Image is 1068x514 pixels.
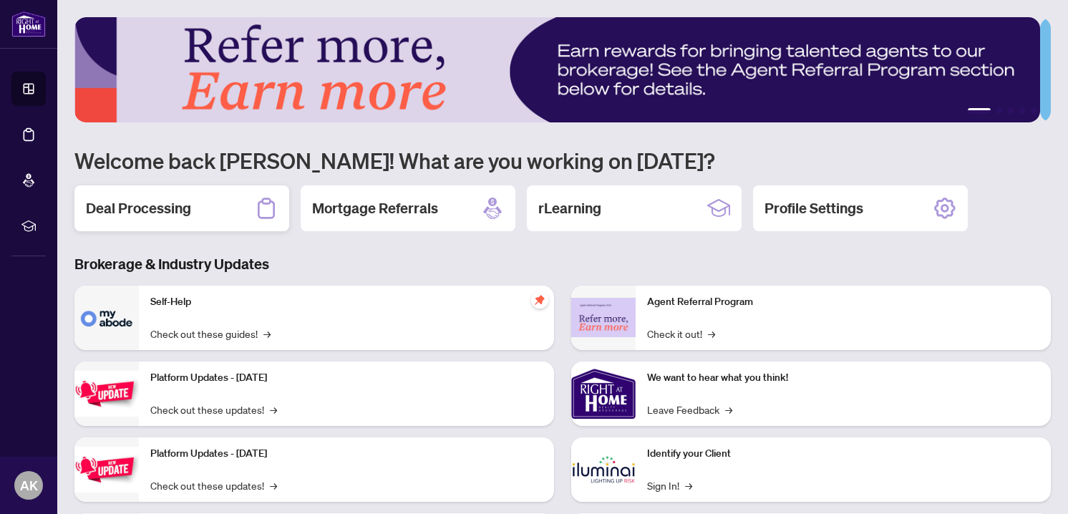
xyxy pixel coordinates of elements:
[74,286,139,350] img: Self-Help
[263,326,271,341] span: →
[74,254,1051,274] h3: Brokerage & Industry Updates
[647,294,1039,310] p: Agent Referral Program
[647,326,715,341] a: Check it out!→
[538,198,601,218] h2: rLearning
[150,402,277,417] a: Check out these updates!→
[647,402,732,417] a: Leave Feedback→
[647,477,692,493] a: Sign In!→
[996,108,1002,114] button: 2
[150,477,277,493] a: Check out these updates!→
[86,198,191,218] h2: Deal Processing
[20,475,38,495] span: AK
[531,291,548,309] span: pushpin
[1031,108,1037,114] button: 5
[725,402,732,417] span: →
[571,437,636,502] img: Identify your Client
[74,147,1051,174] h1: Welcome back [PERSON_NAME]! What are you working on [DATE]?
[150,446,543,462] p: Platform Updates - [DATE]
[74,447,139,492] img: Platform Updates - July 8, 2025
[968,108,991,114] button: 1
[150,370,543,386] p: Platform Updates - [DATE]
[685,477,692,493] span: →
[647,446,1039,462] p: Identify your Client
[74,17,1040,122] img: Slide 0
[571,298,636,337] img: Agent Referral Program
[1008,108,1014,114] button: 3
[270,402,277,417] span: →
[312,198,438,218] h2: Mortgage Referrals
[270,477,277,493] span: →
[150,294,543,310] p: Self-Help
[11,11,46,37] img: logo
[708,326,715,341] span: →
[1019,108,1025,114] button: 4
[150,326,271,341] a: Check out these guides!→
[647,370,1039,386] p: We want to hear what you think!
[571,362,636,426] img: We want to hear what you think!
[74,371,139,416] img: Platform Updates - July 21, 2025
[764,198,863,218] h2: Profile Settings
